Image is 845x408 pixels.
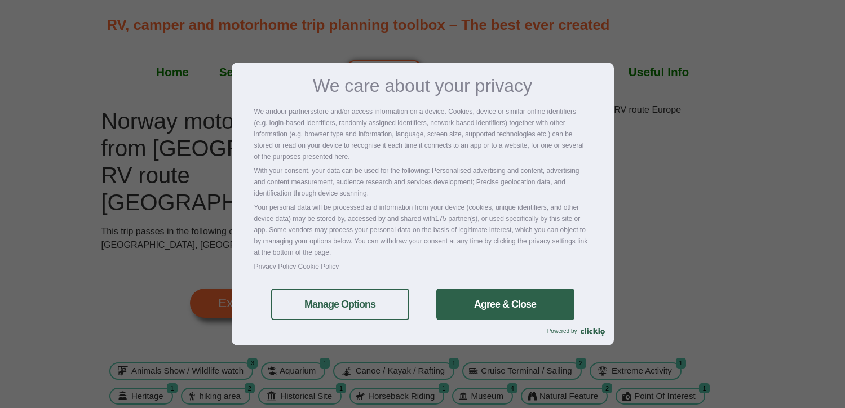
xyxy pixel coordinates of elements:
[254,202,591,258] p: Your personal data will be processed and information from your device (cookies, unique identifier...
[254,165,591,199] p: With your consent, your data can be used for the following: Personalised advertising and content,...
[547,328,581,334] span: Powered by
[435,213,477,224] a: 175 partner(s)
[436,289,574,320] a: Agree & Close
[271,289,409,320] a: Manage Options
[298,263,339,270] a: Cookie Policy
[254,263,297,270] a: Privacy Policy
[254,106,591,162] p: We and store and/or access information on a device. Cookies, device or similar online identifiers...
[254,77,591,95] h3: We care about your privacy
[277,106,314,117] a: our partners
